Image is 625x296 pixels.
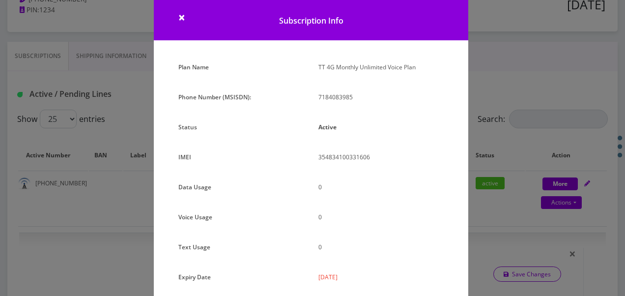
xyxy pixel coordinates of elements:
p: 0 [318,180,444,194]
label: Expiry Date [178,270,211,284]
button: Close [178,11,185,23]
strong: Active [318,123,337,131]
label: Text Usage [178,240,210,254]
label: Data Usage [178,180,211,194]
label: Voice Usage [178,210,212,224]
p: [DATE] [318,270,444,284]
p: 0 [318,210,444,224]
p: TT 4G Monthly Unlimited Voice Plan [318,60,444,74]
label: IMEI [178,150,191,164]
span: × [178,9,185,25]
p: 7184083985 [318,90,444,104]
label: Plan Name [178,60,209,74]
p: 0 [318,240,444,254]
p: 354834100331606 [318,150,444,164]
label: Phone Number (MSISDN): [178,90,251,104]
label: Status [178,120,197,134]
